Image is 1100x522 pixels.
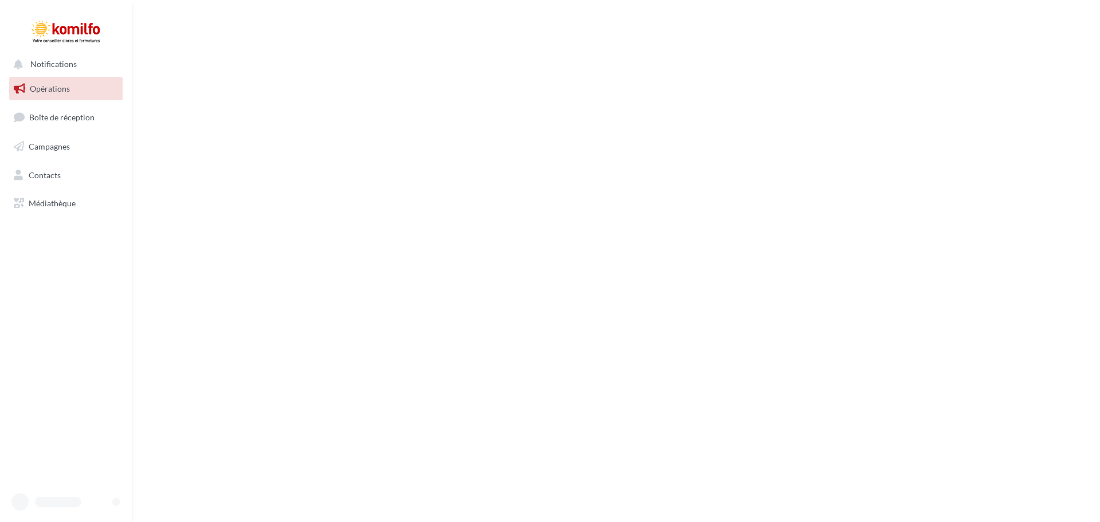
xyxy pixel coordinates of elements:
[29,170,61,179] span: Contacts
[7,163,125,187] a: Contacts
[29,198,76,208] span: Médiathèque
[29,142,70,151] span: Campagnes
[7,77,125,101] a: Opérations
[29,112,95,122] span: Boîte de réception
[7,191,125,215] a: Médiathèque
[7,105,125,129] a: Boîte de réception
[30,84,70,93] span: Opérations
[30,60,77,69] span: Notifications
[7,135,125,159] a: Campagnes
